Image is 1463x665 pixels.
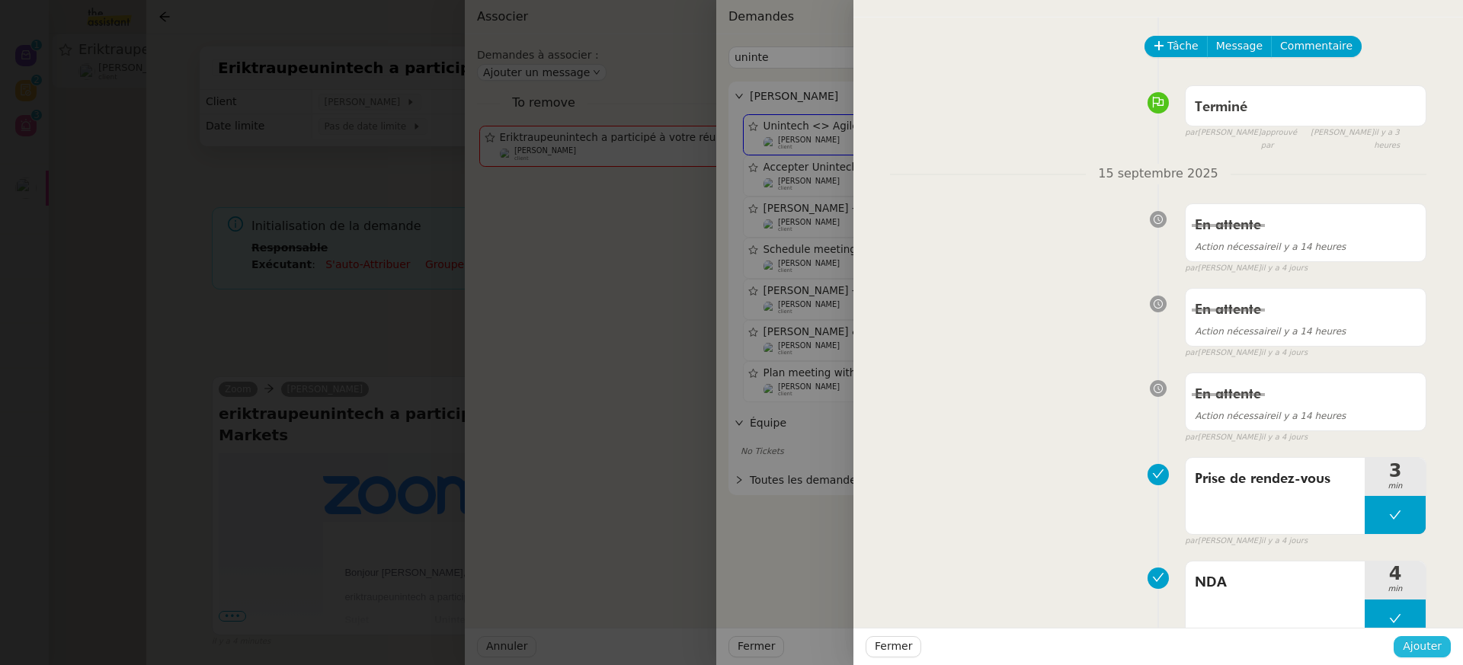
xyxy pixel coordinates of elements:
[1207,36,1272,57] button: Message
[1185,431,1198,444] span: par
[1195,303,1261,317] span: En attente
[1195,571,1356,594] span: NDA
[1185,126,1198,152] span: par
[1185,535,1308,548] small: [PERSON_NAME]
[1195,388,1261,401] span: En attente
[1280,37,1353,55] span: Commentaire
[1261,262,1308,275] span: il y a 4 jours
[1365,462,1426,480] span: 3
[1261,126,1311,152] span: approuvé par
[1086,164,1231,184] span: 15 septembre 2025
[1365,583,1426,596] span: min
[1216,37,1263,55] span: Message
[875,638,912,655] span: Fermer
[1185,262,1308,275] small: [PERSON_NAME]
[1185,535,1198,548] span: par
[1261,535,1308,548] span: il y a 4 jours
[1365,564,1426,583] span: 4
[1167,37,1199,55] span: Tâche
[1261,431,1308,444] span: il y a 4 jours
[1403,638,1442,655] span: Ajouter
[1195,241,1276,252] span: Action nécessaire
[1195,326,1346,337] span: il y a 14 heures
[1261,347,1308,360] span: il y a 4 jours
[1185,431,1308,444] small: [PERSON_NAME]
[1185,347,1308,360] small: [PERSON_NAME]
[866,636,921,657] button: Fermer
[1195,326,1276,337] span: Action nécessaire
[1195,411,1276,421] span: Action nécessaire
[1374,126,1426,152] span: il y a 3 heures
[1365,480,1426,493] span: min
[1271,36,1362,57] button: Commentaire
[1144,36,1208,57] button: Tâche
[1195,241,1346,252] span: il y a 14 heures
[1185,262,1198,275] span: par
[1195,219,1261,232] span: En attente
[1394,636,1451,657] button: Ajouter
[1185,347,1198,360] span: par
[1185,126,1426,152] small: [PERSON_NAME] [PERSON_NAME]
[1195,101,1247,114] span: Terminé
[1195,411,1346,421] span: il y a 14 heures
[1195,468,1356,491] span: Prise de rendez-vous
